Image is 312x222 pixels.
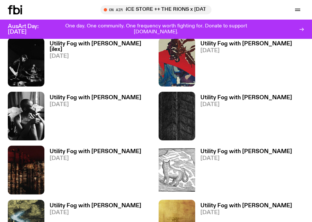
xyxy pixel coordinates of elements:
span: [DATE] [200,210,292,215]
img: Cover to Mikoo's album It Floats [159,38,195,87]
h3: Utility Fog with [PERSON_NAME] [200,203,292,209]
h3: Utility Fog with [PERSON_NAME] [50,95,141,101]
h3: Utility Fog with [PERSON_NAME] [200,149,292,154]
button: On AirCONVENIENCE STORE ++ THE RIONS x [DATE] Arvos [101,5,211,14]
h3: Utility Fog with [PERSON_NAME] [200,41,292,47]
h3: Utility Fog with [PERSON_NAME] [200,95,292,101]
span: [DATE] [200,102,292,107]
span: [DATE] [50,156,141,161]
img: Cover for Kansai Bruises by Valentina Magaletti & YPY [159,146,195,194]
span: [DATE] [50,210,141,215]
a: Utility Fog with [PERSON_NAME][DATE] [195,95,292,140]
p: One day. One community. One frequency worth fighting for. Donate to support [DOMAIN_NAME]. [55,24,257,35]
h3: Utility Fog with [PERSON_NAME] [50,203,141,209]
h3: Utility Fog with [PERSON_NAME] [ilex] [50,41,153,52]
a: Utility Fog with [PERSON_NAME] [ilex][DATE] [44,41,153,87]
span: [DATE] [200,156,292,161]
h3: AusArt Day: [DATE] [8,24,50,35]
img: Cover of Ho99o9's album Tomorrow We Escape [8,92,44,140]
a: Utility Fog with [PERSON_NAME][DATE] [195,41,292,87]
h3: Utility Fog with [PERSON_NAME] [50,149,141,154]
span: [DATE] [50,102,141,107]
img: Cover to (SAFETY HAZARD) مخاطر السلامة by electroneya, MARTINA and TNSXORDS [8,146,44,194]
img: Cover of Giuseppe Ielasi's album "an insistence on material vol.2" [159,92,195,140]
img: Image by Billy Zammit [8,38,44,87]
span: [DATE] [50,54,153,59]
span: [DATE] [200,48,292,54]
a: Utility Fog with [PERSON_NAME][DATE] [195,149,292,194]
a: Utility Fog with [PERSON_NAME][DATE] [44,95,141,140]
a: Utility Fog with [PERSON_NAME][DATE] [44,149,141,194]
